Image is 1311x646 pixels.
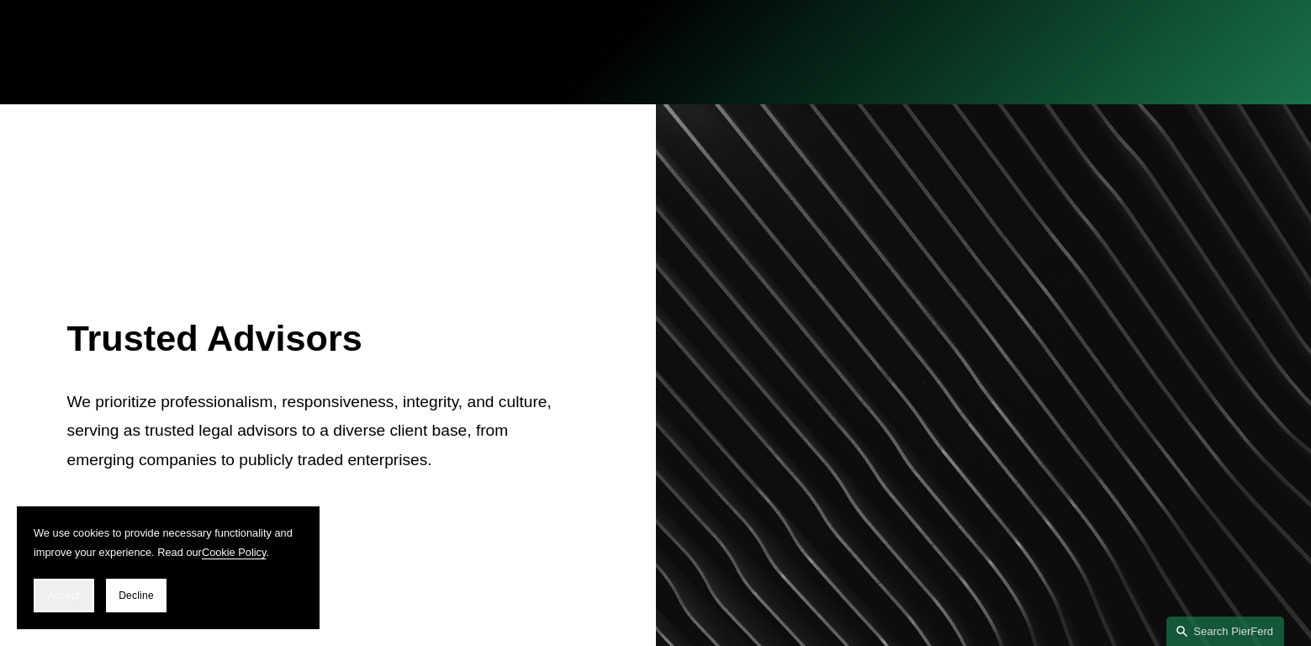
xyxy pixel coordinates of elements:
span: Accept [48,590,80,601]
a: Search this site [1166,617,1284,646]
span: Decline [119,590,154,601]
button: Accept [34,579,94,612]
a: Cookie Policy [202,546,267,559]
p: We use cookies to provide necessary functionality and improve your experience. Read our . [34,523,303,562]
h2: Trusted Advisors [67,316,558,360]
button: Decline [106,579,167,612]
p: We prioritize professionalism, responsiveness, integrity, and culture, serving as trusted legal a... [67,388,558,475]
section: Cookie banner [17,506,320,629]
